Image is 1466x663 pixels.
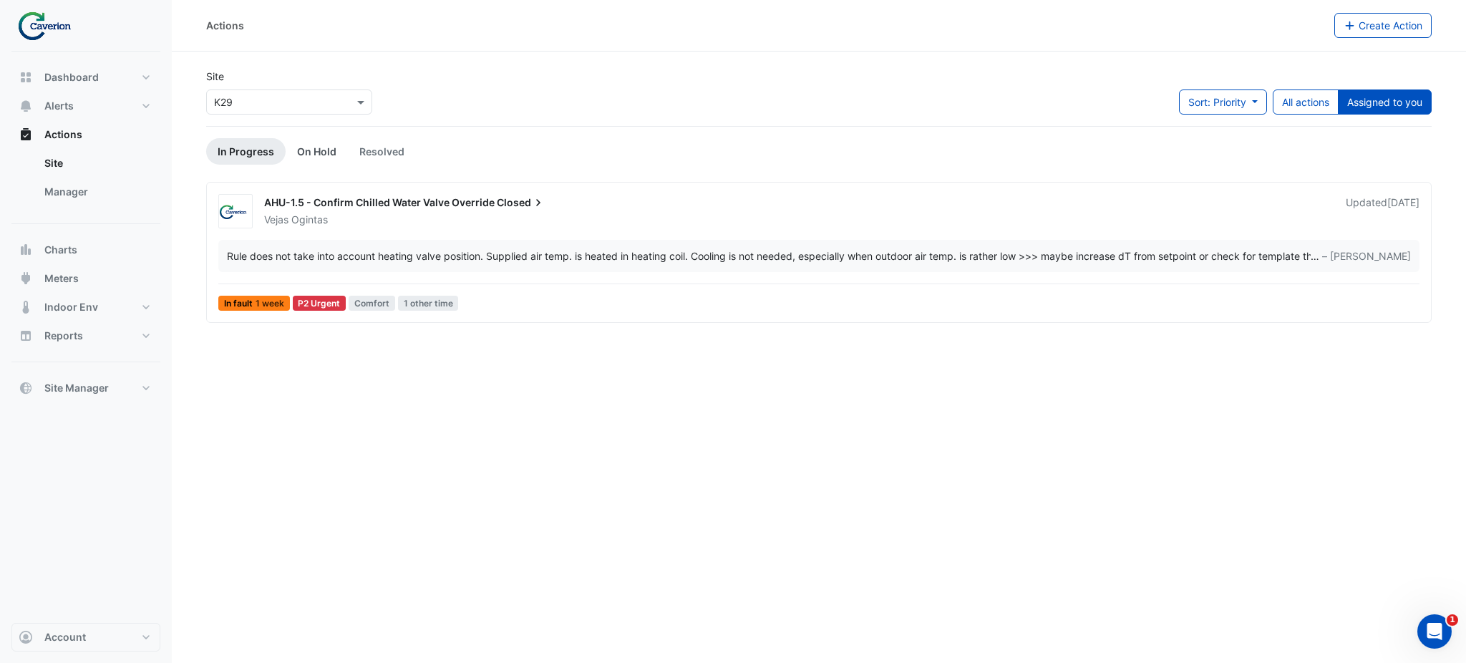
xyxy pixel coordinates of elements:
span: Charts [44,243,77,257]
div: Rule does not take into account heating valve position. Supplied air temp. is heated in heating c... [227,248,1311,263]
iframe: Intercom live chat [1417,614,1452,649]
div: … [227,248,1411,263]
button: Sort: Priority [1179,89,1267,115]
img: Caverion [219,205,252,219]
button: Account [11,623,160,652]
span: Meters [44,271,79,286]
button: Indoor Env [11,293,160,321]
a: On Hold [286,138,348,165]
span: Actions [44,127,82,142]
button: Meters [11,264,160,293]
span: Account [44,630,86,644]
span: 1 [1447,614,1458,626]
span: Dashboard [44,70,99,84]
span: – [PERSON_NAME] [1322,248,1411,263]
button: Charts [11,236,160,264]
span: Vejas [264,213,288,226]
button: Alerts [11,92,160,120]
span: AHU-1.5 - Confirm Chilled Water Valve Override [264,196,495,208]
a: Manager [33,178,160,206]
app-icon: Charts [19,243,33,257]
button: Dashboard [11,63,160,92]
div: Actions [206,18,244,33]
button: Site Manager [11,374,160,402]
span: Reports [44,329,83,343]
button: All actions [1273,89,1339,115]
span: Comfort [349,296,395,311]
button: Actions [11,120,160,149]
app-icon: Indoor Env [19,300,33,314]
div: Actions [11,149,160,212]
span: 1 other time [398,296,459,311]
div: P2 Urgent [293,296,346,311]
span: Wed 24-Sep-2025 08:48 EEST [1387,196,1419,208]
img: Company Logo [17,11,82,40]
div: Updated [1346,195,1419,227]
a: In Progress [206,138,286,165]
app-icon: Reports [19,329,33,343]
label: Site [206,69,224,84]
span: In fault [218,296,290,311]
app-icon: Site Manager [19,381,33,395]
app-icon: Actions [19,127,33,142]
app-icon: Alerts [19,99,33,113]
a: Site [33,149,160,178]
button: Create Action [1334,13,1432,38]
span: Ogintas [291,213,328,227]
span: Indoor Env [44,300,98,314]
a: Resolved [348,138,416,165]
span: Sort: Priority [1188,96,1246,108]
span: Closed [497,195,545,210]
span: 1 week [256,299,284,308]
span: Site Manager [44,381,109,395]
button: Reports [11,321,160,350]
button: Assigned to you [1338,89,1432,115]
span: Create Action [1359,19,1422,32]
span: Alerts [44,99,74,113]
app-icon: Meters [19,271,33,286]
app-icon: Dashboard [19,70,33,84]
